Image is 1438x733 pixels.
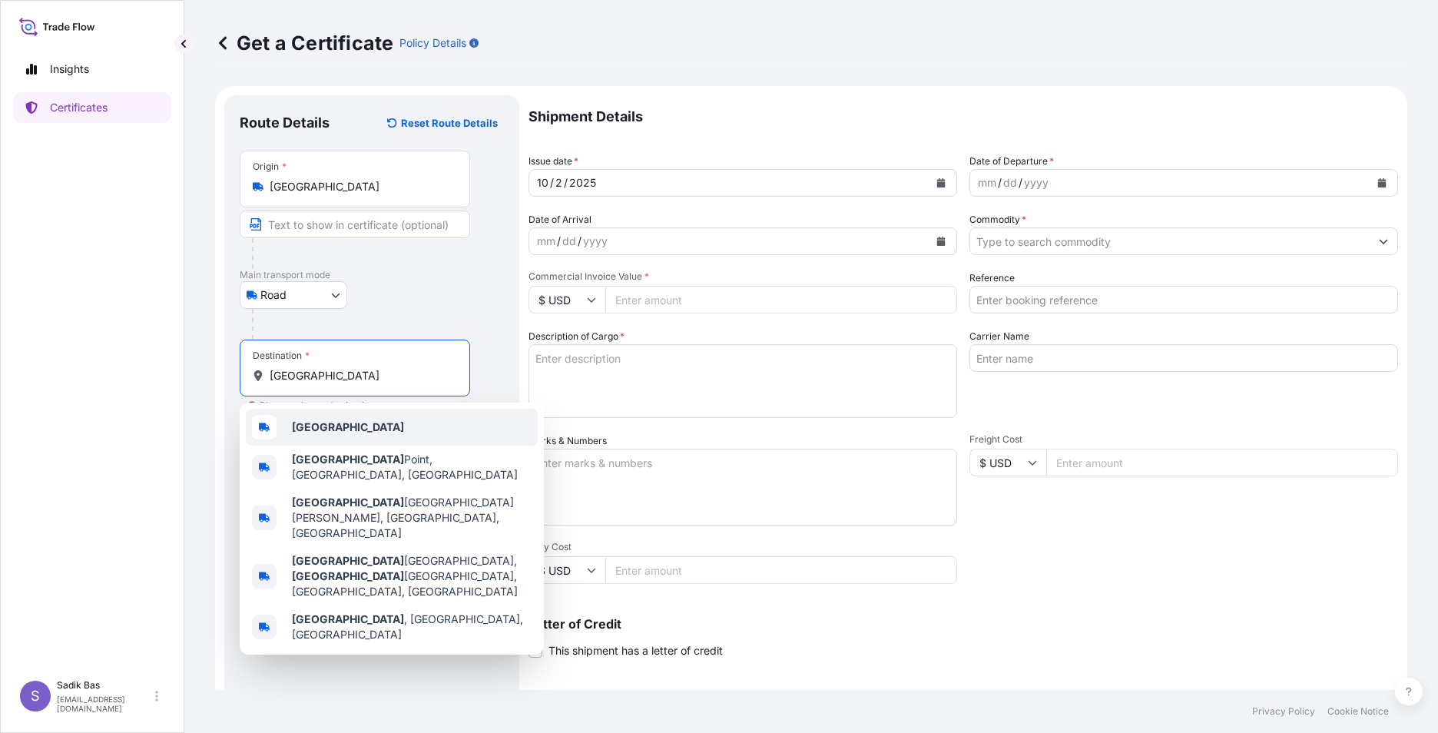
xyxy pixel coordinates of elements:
div: / [557,232,561,250]
div: / [578,232,581,250]
span: This shipment has a letter of credit [548,643,723,658]
input: Enter amount [605,286,957,313]
b: [GEOGRAPHIC_DATA] [292,569,404,582]
b: [GEOGRAPHIC_DATA] [292,453,404,466]
span: Date of Departure [969,154,1054,169]
span: , [GEOGRAPHIC_DATA], [GEOGRAPHIC_DATA] [292,612,532,642]
div: / [564,174,568,192]
p: Reset Route Details [401,115,498,131]
p: Privacy Policy [1252,705,1315,718]
label: Reference [969,270,1015,286]
label: Marks & Numbers [528,433,607,449]
div: day, [1002,174,1019,192]
span: Road [260,287,287,303]
div: Show suggestions [240,403,544,655]
div: day, [561,232,578,250]
label: Carrier Name [969,329,1029,344]
div: month, [976,174,998,192]
b: [GEOGRAPHIC_DATA] [292,496,404,509]
span: Duty Cost [528,541,957,553]
span: Point, [GEOGRAPHIC_DATA], [GEOGRAPHIC_DATA] [292,452,532,483]
input: Enter amount [1046,449,1398,476]
span: Issue date [528,154,578,169]
div: month, [535,232,557,250]
div: day, [554,174,564,192]
input: Type to search commodity [970,227,1370,255]
p: Route Details [240,114,330,132]
div: / [998,174,1002,192]
b: [GEOGRAPHIC_DATA] [292,554,404,567]
p: Sadik Bas [57,679,152,692]
div: year, [1022,174,1050,192]
span: Commercial Invoice Value [528,270,957,283]
div: / [550,174,554,192]
input: Text to appear on certificate [240,211,470,238]
span: Freight Cost [969,433,1398,446]
button: Show suggestions [1370,227,1397,255]
div: month, [535,174,550,192]
div: Please select a destination [247,398,375,413]
span: Date of Arrival [528,212,591,227]
p: Shipment Details [528,95,1398,138]
div: year, [581,232,609,250]
b: [GEOGRAPHIC_DATA] [292,420,404,433]
button: Calendar [929,171,953,195]
button: Select transport [240,281,347,309]
p: [EMAIL_ADDRESS][DOMAIN_NAME] [57,695,152,713]
p: Main transport mode [240,269,504,281]
label: Description of Cargo [528,329,625,344]
input: Enter booking reference [969,286,1398,313]
span: [GEOGRAPHIC_DATA], [GEOGRAPHIC_DATA], [GEOGRAPHIC_DATA], [GEOGRAPHIC_DATA] [292,553,532,599]
input: Enter name [969,344,1398,372]
p: Policy Details [399,35,466,51]
button: Calendar [929,229,953,254]
span: [GEOGRAPHIC_DATA][PERSON_NAME], [GEOGRAPHIC_DATA], [GEOGRAPHIC_DATA] [292,495,532,541]
button: Calendar [1370,171,1394,195]
span: S [31,688,40,704]
input: Enter amount [605,556,957,584]
p: Insights [50,61,89,77]
p: Get a Certificate [215,31,393,55]
p: Cookie Notice [1327,705,1389,718]
input: Origin [270,179,451,194]
input: Destination [270,368,451,383]
b: [GEOGRAPHIC_DATA] [292,612,404,625]
div: Destination [253,350,310,362]
div: / [1019,174,1022,192]
div: Origin [253,161,287,173]
p: Letter of Credit [528,618,1398,630]
div: year, [568,174,598,192]
p: Certificates [50,100,108,115]
label: Commodity [969,212,1026,227]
